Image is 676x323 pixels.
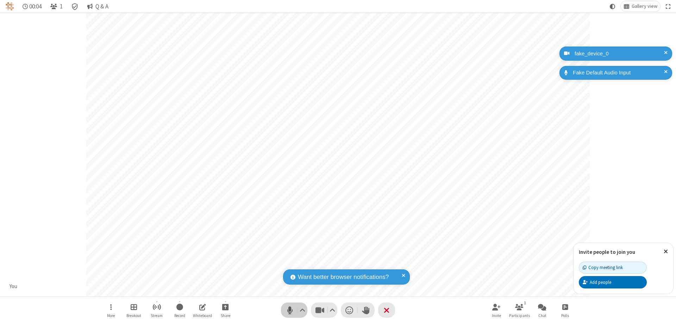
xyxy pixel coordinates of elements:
div: Copy meeting link [583,264,623,271]
button: Fullscreen [663,1,674,12]
span: Gallery view [632,4,657,9]
button: Open poll [555,300,576,320]
div: Meeting details Encryption enabled [68,1,82,12]
span: Breakout [126,313,141,318]
button: Open participant list [509,300,530,320]
button: Mute (⌘+Shift+A) [281,303,307,318]
button: Start streaming [146,300,167,320]
button: End or leave meeting [378,303,395,318]
button: Q & A [84,1,111,12]
button: Change layout [621,1,660,12]
span: Want better browser notifications? [298,273,389,282]
button: Using system theme [607,1,618,12]
div: You [7,282,20,291]
button: Raise hand [358,303,375,318]
button: Stop video (⌘+Shift+V) [311,303,337,318]
button: Open menu [100,300,121,320]
label: Invite people to join you [579,249,635,255]
span: Chat [538,313,546,318]
span: Q & A [95,3,108,10]
button: Close popover [658,243,673,260]
span: 00:04 [29,3,42,10]
button: Start recording [169,300,190,320]
button: Open participant list [47,1,65,12]
button: Invite participants (⌘+Shift+I) [486,300,507,320]
span: Record [174,313,185,318]
button: Video setting [328,303,337,318]
span: Participants [509,313,530,318]
button: Start sharing [215,300,236,320]
button: Open shared whiteboard [192,300,213,320]
button: Send a reaction [341,303,358,318]
span: Invite [492,313,501,318]
span: 1 [60,3,63,10]
span: Share [221,313,230,318]
img: QA Selenium DO NOT DELETE OR CHANGE [6,2,14,11]
button: Manage Breakout Rooms [123,300,144,320]
button: Add people [579,276,647,288]
button: Copy meeting link [579,262,647,274]
div: fake_device_0 [572,50,667,58]
button: Audio settings [298,303,307,318]
span: Polls [561,313,569,318]
span: Stream [151,313,163,318]
div: Timer [20,1,45,12]
div: Fake Default Audio Input [570,69,667,77]
div: 1 [522,300,528,306]
span: More [107,313,115,318]
span: Whiteboard [193,313,212,318]
button: Open chat [532,300,553,320]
